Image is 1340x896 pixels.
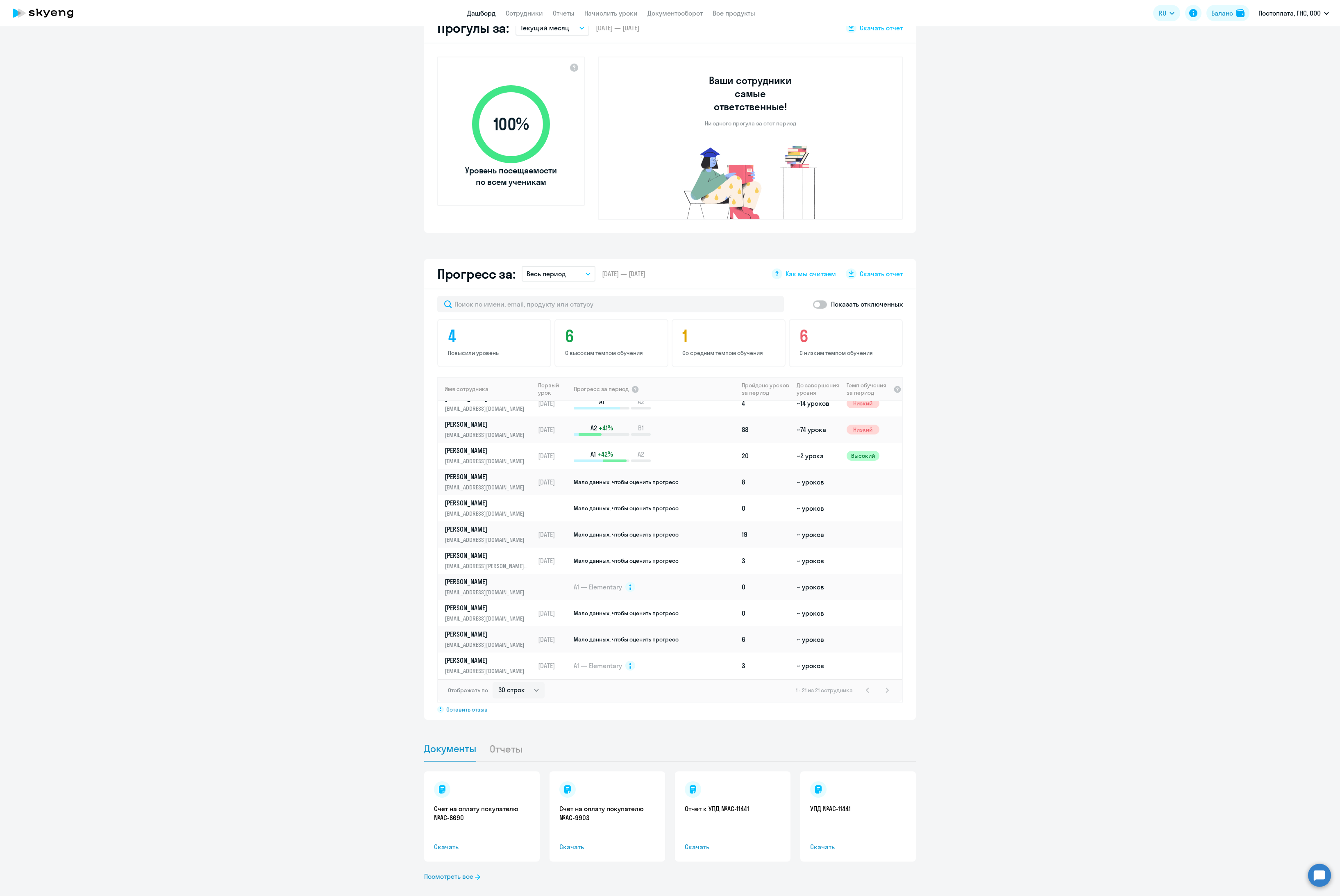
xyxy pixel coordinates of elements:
[1206,5,1249,21] a: Балансbalance
[638,423,644,432] span: B1
[445,509,529,518] p: [EMAIL_ADDRESS][DOMAIN_NAME]
[796,687,853,694] span: 1 - 21 из 21 сотрудника
[445,577,529,586] p: [PERSON_NAME]
[445,430,529,439] p: [EMAIL_ADDRESS][DOMAIN_NAME]
[445,525,529,534] p: [PERSON_NAME]
[565,326,660,346] h4: 6
[860,269,903,278] span: Скачать отчет
[682,326,777,346] h4: 1
[793,521,843,548] td: ~ уроков
[685,804,781,813] a: Отчет к УПД №AC-11441
[448,349,543,357] p: Повысили уровень
[738,416,793,443] td: 88
[464,165,558,188] span: Уровень посещаемости по всем ученикам
[445,472,529,481] p: [PERSON_NAME]
[434,804,530,822] a: Счет на оплату покупателю №AC-8690
[445,535,529,544] p: [EMAIL_ADDRESS][DOMAIN_NAME]
[535,390,573,416] td: [DATE]
[445,551,529,560] p: [PERSON_NAME]
[793,390,843,416] td: ~14 уроков
[535,653,573,679] td: [DATE]
[506,9,543,17] a: Сотрудники
[793,495,843,521] td: ~ уроков
[445,577,534,597] a: [PERSON_NAME][EMAIL_ADDRESS][DOMAIN_NAME]
[738,600,793,626] td: 0
[522,266,595,282] button: Весь период
[445,551,534,571] a: [PERSON_NAME][EMAIL_ADDRESS][PERSON_NAME][DOMAIN_NAME]
[860,23,903,32] span: Скачать отчет
[793,548,843,574] td: ~ уроков
[793,416,843,443] td: ~74 урока
[705,120,796,127] p: Ни одного прогула за этот период
[574,609,679,617] span: Мало данных, чтобы оценить прогресс
[638,450,644,459] span: A2
[559,842,655,852] span: Скачать
[786,269,836,278] span: Как мы считаем
[591,450,596,459] span: A1
[535,377,573,401] th: Первый урок
[584,9,638,17] a: Начислить уроки
[445,472,534,492] a: [PERSON_NAME][EMAIL_ADDRESS][DOMAIN_NAME]
[535,626,573,653] td: [DATE]
[527,269,566,279] p: Весь период
[685,842,781,852] span: Скачать
[445,498,529,507] p: [PERSON_NAME]
[738,390,793,416] td: 4
[1254,3,1333,23] button: Постоплата, ГНС, ООО
[847,451,879,461] span: Высокий
[847,425,879,434] span: Низкий
[1159,8,1166,18] span: RU
[713,9,755,17] a: Все продукты
[602,269,645,278] span: [DATE] — [DATE]
[445,446,529,455] p: [PERSON_NAME]
[448,326,543,346] h4: 4
[445,630,534,649] a: [PERSON_NAME][EMAIL_ADDRESS][DOMAIN_NAME]
[831,299,903,309] p: Показать отключенных
[793,600,843,626] td: ~ уроков
[424,742,476,755] span: Документы
[793,626,843,653] td: ~ уроков
[682,349,777,357] p: Со средним темпом обучения
[599,397,604,406] span: A1
[799,326,895,346] h4: 6
[1211,8,1233,18] div: Баланс
[847,398,879,408] span: Низкий
[445,603,534,623] a: [PERSON_NAME][EMAIL_ADDRESS][DOMAIN_NAME]
[574,531,679,538] span: Мало данных, чтобы оценить прогресс
[793,443,843,469] td: ~2 урока
[738,443,793,469] td: 20
[738,495,793,521] td: 0
[438,377,535,401] th: Имя сотрудника
[520,23,569,33] p: Текущий месяц
[445,420,534,439] a: [PERSON_NAME][EMAIL_ADDRESS][DOMAIN_NAME]
[574,582,622,591] span: A1 — Elementary
[574,661,622,670] span: A1 — Elementary
[445,525,534,544] a: [PERSON_NAME][EMAIL_ADDRESS][DOMAIN_NAME]
[446,706,488,713] span: Оставить отзыв
[793,469,843,495] td: ~ уроков
[738,653,793,679] td: 3
[793,653,843,679] td: ~ уроков
[445,446,534,466] a: [PERSON_NAME][EMAIL_ADDRESS][DOMAIN_NAME]
[535,600,573,626] td: [DATE]
[738,548,793,574] td: 3
[445,614,529,623] p: [EMAIL_ADDRESS][DOMAIN_NAME]
[1258,8,1321,18] p: Постоплата, ГНС, ООО
[574,636,679,643] span: Мало данных, чтобы оценить прогресс
[559,804,655,822] a: Счет на оплату покупателю №AC-9903
[1236,9,1245,17] img: balance
[638,397,644,406] span: A2
[738,521,793,548] td: 19
[434,842,530,852] span: Скачать
[424,871,480,881] a: Посмотреть все
[445,404,529,413] p: [EMAIL_ADDRESS][DOMAIN_NAME]
[437,20,509,36] h2: Прогулы за:
[535,416,573,443] td: [DATE]
[464,114,558,134] span: 100 %
[553,9,575,17] a: Отчеты
[445,656,534,675] a: [PERSON_NAME][EMAIL_ADDRESS][DOMAIN_NAME]
[647,9,703,17] a: Документооборот
[738,377,793,401] th: Пройдено уроков за период
[424,736,916,762] ul: Tabs
[448,687,489,694] span: Отображать по:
